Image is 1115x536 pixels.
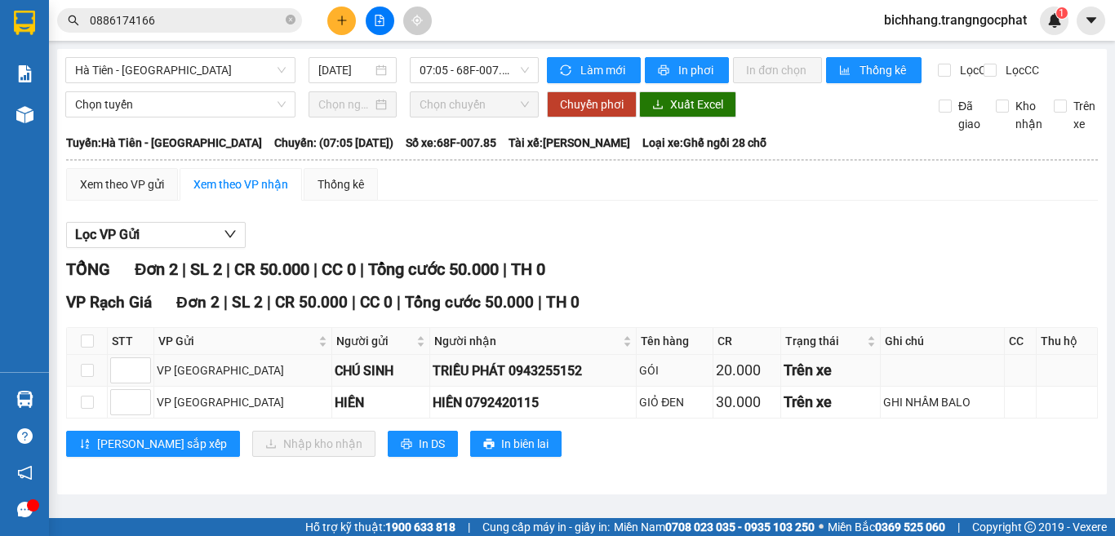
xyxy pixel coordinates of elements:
[411,15,423,26] span: aim
[999,61,1042,79] span: Lọc CC
[97,435,227,453] span: [PERSON_NAME] sắp xếp
[154,387,332,419] td: VP Hà Tiên
[80,175,164,193] div: Xem theo VP gửi
[614,518,815,536] span: Miền Nam
[224,293,228,312] span: |
[639,393,709,411] div: GIỎ ĐEN
[784,359,878,382] div: Trên xe
[366,7,394,35] button: file-add
[75,92,286,117] span: Chọn tuyến
[405,293,534,312] span: Tổng cước 50.000
[16,106,33,123] img: warehouse-icon
[66,136,262,149] b: Tuyến: Hà Tiên - [GEOGRAPHIC_DATA]
[957,518,960,536] span: |
[385,520,455,534] strong: 1900 633 818
[1067,97,1102,133] span: Trên xe
[419,435,445,453] span: In DS
[953,61,996,79] span: Lọc CR
[267,293,271,312] span: |
[434,332,620,350] span: Người nhận
[1056,7,1068,19] sup: 1
[1084,13,1099,28] span: caret-down
[224,228,237,241] span: down
[286,15,295,24] span: close-circle
[883,393,1002,411] div: GHI NHẦM BALO
[252,431,375,457] button: downloadNhập kho nhận
[158,332,315,350] span: VP Gửi
[670,95,723,113] span: Xuất Excel
[433,361,634,381] div: TRIỀU PHÁT 0943255152
[368,259,499,279] span: Tổng cước 50.000
[881,328,1005,355] th: Ghi chú
[401,438,412,451] span: printer
[318,61,372,79] input: 15/10/2025
[17,428,33,444] span: question-circle
[388,431,458,457] button: printerIn DS
[560,64,574,78] span: sync
[538,293,542,312] span: |
[1077,7,1105,35] button: caret-down
[16,65,33,82] img: solution-icon
[733,57,822,83] button: In đơn chọn
[468,518,470,536] span: |
[819,524,824,530] span: ⚪️
[154,355,332,387] td: VP Hà Tiên
[234,259,309,279] span: CR 50.000
[360,293,393,312] span: CC 0
[108,328,154,355] th: STT
[275,293,348,312] span: CR 50.000
[397,293,401,312] span: |
[135,259,178,279] span: Đơn 2
[509,134,630,152] span: Tài xế: [PERSON_NAME]
[784,391,878,414] div: Trên xe
[652,99,664,112] span: download
[716,359,778,382] div: 20.000
[1024,521,1036,533] span: copyright
[336,332,413,350] span: Người gửi
[79,438,91,451] span: sort-ascending
[157,361,329,379] div: VP [GEOGRAPHIC_DATA]
[190,259,222,279] span: SL 2
[66,222,246,248] button: Lọc VP Gửi
[1005,328,1037,355] th: CC
[639,361,709,379] div: GÓI
[335,361,427,381] div: CHÚ SINH
[286,13,295,29] span: close-circle
[75,224,140,245] span: Lọc VP Gửi
[14,11,35,35] img: logo-vxr
[322,259,356,279] span: CC 0
[66,293,152,312] span: VP Rạch Giá
[352,293,356,312] span: |
[90,11,282,29] input: Tìm tên, số ĐT hoặc mã đơn
[665,520,815,534] strong: 0708 023 035 - 0935 103 250
[406,134,496,152] span: Số xe: 68F-007.85
[157,393,329,411] div: VP [GEOGRAPHIC_DATA]
[547,91,637,117] button: Chuyển phơi
[274,134,393,152] span: Chuyến: (07:05 [DATE])
[182,259,186,279] span: |
[1009,97,1049,133] span: Kho nhận
[318,175,364,193] div: Thống kê
[313,259,318,279] span: |
[1047,13,1062,28] img: icon-new-feature
[360,259,364,279] span: |
[66,431,240,457] button: sort-ascending[PERSON_NAME] sắp xếp
[420,58,529,82] span: 07:05 - 68F-007.85
[785,332,864,350] span: Trạng thái
[75,58,286,82] span: Hà Tiên - Rạch Giá
[713,328,781,355] th: CR
[232,293,263,312] span: SL 2
[716,391,778,414] div: 30.000
[335,392,427,413] div: HIỀN
[433,392,634,413] div: HIỀN 0792420115
[637,328,713,355] th: Tên hàng
[839,64,853,78] span: bar-chart
[305,518,455,536] span: Hỗ trợ kỹ thuật:
[642,134,766,152] span: Loại xe: Ghế ngồi 28 chỗ
[511,259,545,279] span: TH 0
[547,57,641,83] button: syncLàm mới
[17,465,33,481] span: notification
[658,64,672,78] span: printer
[1037,328,1098,355] th: Thu hộ
[482,518,610,536] span: Cung cấp máy in - giấy in:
